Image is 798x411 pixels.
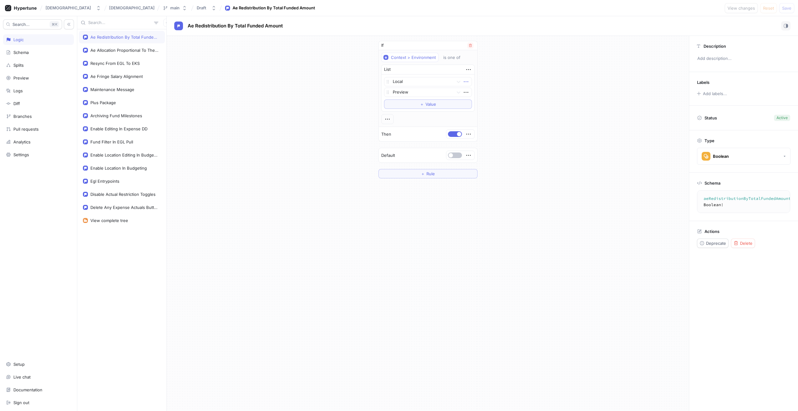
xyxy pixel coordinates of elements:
div: Add labels... [703,92,727,96]
div: Fund Filter In EGL Pull [90,139,133,144]
div: K [50,21,59,27]
div: is one of [443,55,460,60]
span: Reset [763,6,774,10]
p: Default [381,152,395,159]
div: Disable Actual Restriction Toggles [90,192,156,197]
p: Actions [704,229,719,234]
div: Documentation [13,387,42,392]
p: Then [381,131,391,138]
button: Reset [760,3,777,13]
div: Enable Location Editing In Budgeting [90,152,158,157]
div: Diff [13,101,20,106]
button: ＋Rule [378,169,478,178]
input: Search... [88,20,151,26]
div: Logs [13,88,23,93]
div: Preview [13,75,29,80]
div: Resync From EGL To EKS [90,61,140,66]
div: Setup [13,362,25,367]
p: Type [704,138,714,143]
button: Context > Environment [381,53,439,62]
div: View complete tree [90,218,128,223]
div: Context > Environment [391,55,436,60]
button: is one of [440,53,469,62]
div: Enable Location In Budgeting [90,166,147,171]
div: Ae Redistribution By Total Funded Amount [233,5,315,11]
div: Plus Package [90,100,116,105]
div: List [384,66,391,73]
button: Deprecate [697,239,728,248]
div: Active [776,115,788,121]
div: Settings [13,152,29,157]
div: Ae Fringe Salary Alignment [90,74,143,79]
a: Documentation [3,384,74,395]
div: Sign out [13,400,29,405]
span: Save [782,6,791,10]
p: Description [704,44,726,49]
div: Logic [13,37,24,42]
div: Delete Any Expense Actuals Button [90,205,158,210]
p: Add description... [695,53,793,64]
p: Status [704,114,717,122]
button: ＋Value [384,99,472,109]
div: Draft [197,5,206,11]
span: [DEMOGRAPHIC_DATA] [109,6,155,10]
div: Pull requests [13,127,39,132]
div: main [170,5,180,11]
button: [DEMOGRAPHIC_DATA] [43,3,103,13]
div: Egl Entrypoints [90,179,119,184]
div: Enable Editing In Expense DD [90,126,147,131]
button: main [160,3,190,13]
span: View changes [728,6,755,10]
span: Ae Redistribution By Total Funded Amount [188,23,283,28]
p: Labels [697,80,709,85]
button: Draft [194,3,219,13]
span: Search... [12,22,30,26]
button: Boolean [697,148,791,165]
div: Schema [13,50,29,55]
span: Delete [740,241,752,245]
div: Analytics [13,139,31,144]
div: Boolean [713,154,729,159]
div: Splits [13,63,24,68]
button: Add labels... [695,89,728,98]
button: Search...K [3,19,62,29]
span: ＋ [421,172,425,176]
p: Schema [704,181,720,186]
div: Live chat [13,375,31,380]
span: Rule [426,172,435,176]
div: Ae Allocation Proportional To The Burn Rate [90,48,158,53]
span: Deprecate [706,241,726,245]
div: Ae Redistribution By Total Funded Amount [90,35,158,40]
button: View changes [725,3,758,13]
p: If [381,42,384,49]
span: ＋ [420,102,424,106]
div: Branches [13,114,32,119]
button: Delete [731,239,755,248]
div: Maintenance Message [90,87,134,92]
div: [DEMOGRAPHIC_DATA] [46,5,91,11]
span: Value [425,102,436,106]
button: Save [779,3,794,13]
div: Archiving Fund Milestones [90,113,142,118]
